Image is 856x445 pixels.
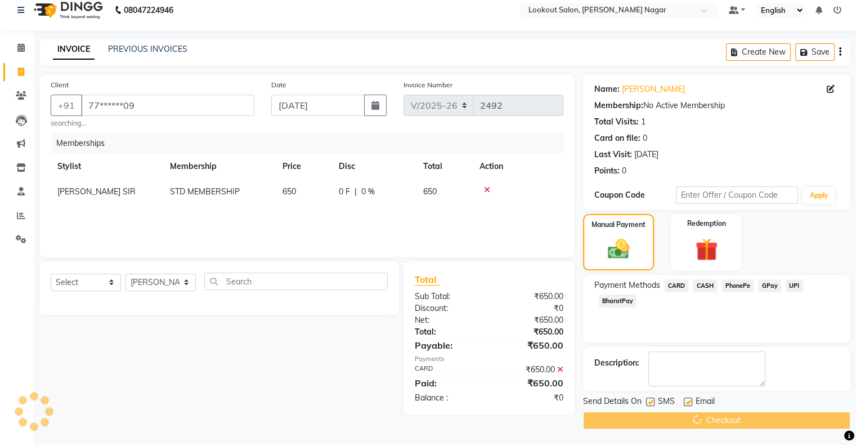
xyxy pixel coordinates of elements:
a: PREVIOUS INVOICES [108,44,187,54]
span: Total [415,274,441,286]
button: Create New [726,43,791,61]
div: ₹650.00 [489,326,572,338]
span: PhonePe [721,279,754,292]
label: Invoice Number [404,80,452,90]
div: Balance : [406,392,489,404]
div: ₹0 [489,302,572,314]
div: 0 [622,165,626,177]
span: 0 F [339,186,350,198]
input: Search [204,273,388,290]
label: Date [271,80,286,90]
label: Client [51,80,69,90]
div: Payments [415,354,563,364]
div: Net: [406,314,489,326]
div: ₹0 [489,392,572,404]
label: Redemption [687,219,726,229]
span: GPay [758,279,781,292]
th: Disc [332,154,416,179]
div: Last Visit: [594,149,632,161]
span: STD MEMBERSHIP [170,186,240,197]
div: ₹650.00 [489,291,572,302]
span: UPI [786,279,803,292]
div: Total Visits: [594,116,639,128]
a: [PERSON_NAME] [622,83,685,95]
span: Email [696,395,715,410]
a: INVOICE [53,39,95,60]
span: SMS [658,395,675,410]
span: [PERSON_NAME] SIR [57,186,136,197]
th: Stylist [51,154,163,179]
div: Memberships [52,133,572,154]
th: Membership [163,154,276,179]
div: Payable: [406,339,489,352]
span: CASH [693,279,717,292]
label: Manual Payment [591,220,646,230]
div: CARD [406,364,489,376]
div: Discount: [406,302,489,314]
div: Description: [594,357,639,369]
span: Payment Methods [594,279,660,291]
span: Send Details On [583,395,642,410]
span: BharatPay [599,295,637,308]
span: 0 % [361,186,375,198]
button: Save [795,43,835,61]
th: Action [473,154,563,179]
input: Enter Offer / Coupon Code [676,186,799,204]
img: _cash.svg [601,237,636,261]
div: Sub Total: [406,291,489,302]
span: 650 [283,186,296,197]
div: No Active Membership [594,100,839,112]
div: [DATE] [634,149,658,161]
div: 1 [641,116,646,128]
img: _gift.svg [688,235,725,264]
div: ₹650.00 [489,339,572,352]
th: Total [416,154,473,179]
div: Coupon Code [594,189,676,201]
div: Total: [406,326,489,338]
input: Search by Name/Mobile/Email/Code [81,95,254,116]
span: | [355,186,357,198]
div: Name: [594,83,620,95]
div: ₹650.00 [489,364,572,376]
button: +91 [51,95,82,116]
button: Apply [803,187,835,204]
div: ₹650.00 [489,376,572,390]
div: 0 [643,132,647,144]
div: Card on file: [594,132,640,144]
div: Points: [594,165,620,177]
th: Price [276,154,332,179]
span: 650 [423,186,437,197]
div: Membership: [594,100,643,112]
div: ₹650.00 [489,314,572,326]
span: CARD [665,279,689,292]
small: searching... [51,118,254,128]
div: Paid: [406,376,489,390]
